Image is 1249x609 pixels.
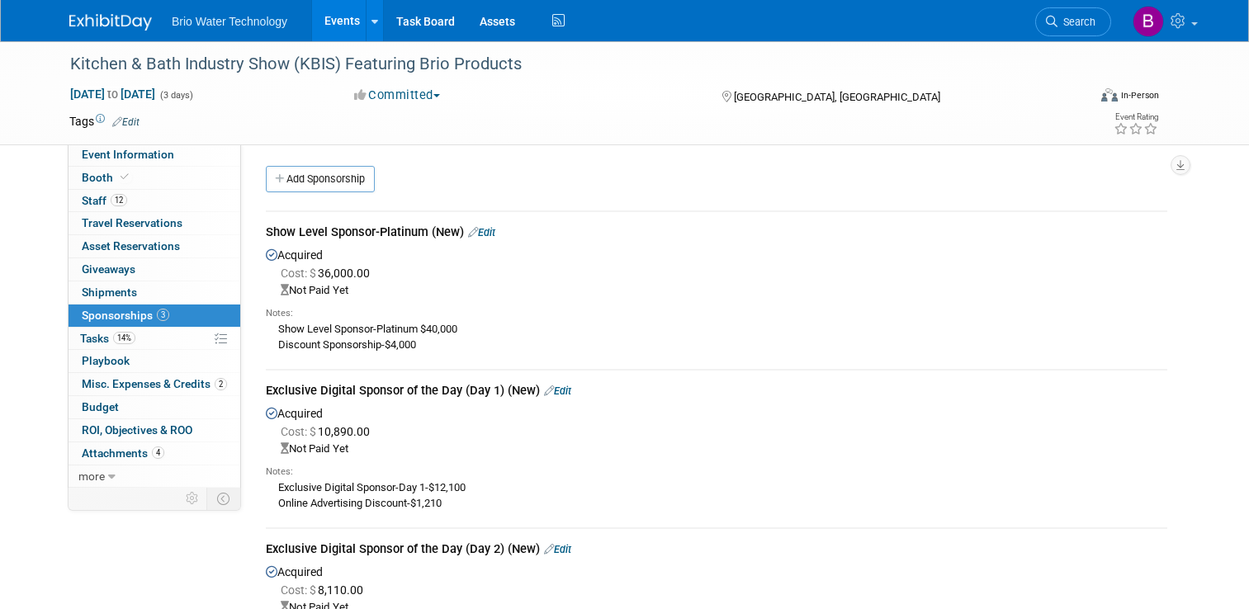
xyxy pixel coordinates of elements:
a: Tasks14% [69,328,240,350]
span: more [78,470,105,483]
a: Misc. Expenses & Credits2 [69,373,240,395]
span: Tasks [80,332,135,345]
a: more [69,465,240,488]
a: Playbook [69,350,240,372]
span: 14% [113,332,135,344]
span: 2 [215,378,227,390]
div: In-Person [1120,89,1159,101]
span: Playbook [82,354,130,367]
span: Cost: $ [281,267,318,280]
div: Exclusive Digital Sponsor of the Day (Day 1) (New) [266,382,1167,403]
span: Budget [82,400,119,413]
span: [DATE] [DATE] [69,87,156,101]
span: 12 [111,194,127,206]
span: Brio Water Technology [172,15,287,28]
span: Sponsorships [82,309,169,322]
div: Show Level Sponsor-Platinum (New) [266,224,1167,244]
span: Event Information [82,148,174,161]
a: Asset Reservations [69,235,240,257]
span: 8,110.00 [281,583,370,597]
span: 36,000.00 [281,267,376,280]
a: Add Sponsorship [266,166,375,192]
a: Shipments [69,281,240,304]
a: ROI, Objectives & ROO [69,419,240,441]
span: 4 [152,446,164,459]
div: Acquired [266,244,1167,357]
span: ROI, Objectives & ROO [82,423,192,437]
a: Edit [544,385,571,397]
button: Committed [348,87,447,104]
div: Acquired [266,403,1167,516]
div: Not Paid Yet [281,283,1167,299]
span: Cost: $ [281,425,318,438]
img: Brandye Gahagan [1133,6,1164,37]
span: Booth [82,171,132,184]
span: Staff [82,194,127,207]
div: Kitchen & Bath Industry Show (KBIS) Featuring Brio Products [64,50,1067,79]
span: Giveaways [82,262,135,276]
span: Attachments [82,446,164,460]
a: Attachments4 [69,442,240,465]
i: Booth reservation complete [121,172,129,182]
a: Giveaways [69,258,240,281]
a: Booth [69,167,240,189]
td: Toggle Event Tabs [207,488,241,509]
div: Event Format [998,86,1159,111]
a: Search [1035,7,1111,36]
span: Travel Reservations [82,216,182,229]
span: [GEOGRAPHIC_DATA], [GEOGRAPHIC_DATA] [734,91,940,103]
a: Edit [112,116,140,128]
div: Exclusive Digital Sponsor-Day 1-$12,100 Online Advertising Discount-$1,210 [266,479,1167,511]
span: Shipments [82,286,137,299]
div: Event Rating [1114,113,1158,121]
a: Travel Reservations [69,212,240,234]
a: Edit [544,543,571,555]
div: Show Level Sponsor-Platinum $40,000 Discount Sponsorship-$4,000 [266,320,1167,352]
a: Edit [468,226,495,238]
span: Cost: $ [281,583,318,597]
span: Misc. Expenses & Credits [82,377,227,390]
span: 10,890.00 [281,425,376,438]
span: (3 days) [158,90,193,101]
div: Exclusive Digital Sponsor of the Day (Day 2) (New) [266,541,1167,561]
td: Personalize Event Tab Strip [178,488,207,509]
a: Staff12 [69,190,240,212]
span: Asset Reservations [82,239,180,253]
td: Tags [69,113,140,130]
img: ExhibitDay [69,14,152,31]
a: Event Information [69,144,240,166]
img: Format-Inperson.png [1101,88,1118,101]
a: Sponsorships3 [69,304,240,327]
span: to [105,87,121,101]
span: Search [1057,16,1095,28]
span: 3 [157,309,169,321]
div: Not Paid Yet [281,441,1167,457]
a: Budget [69,396,240,418]
div: Notes: [266,465,1167,479]
div: Notes: [266,307,1167,320]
